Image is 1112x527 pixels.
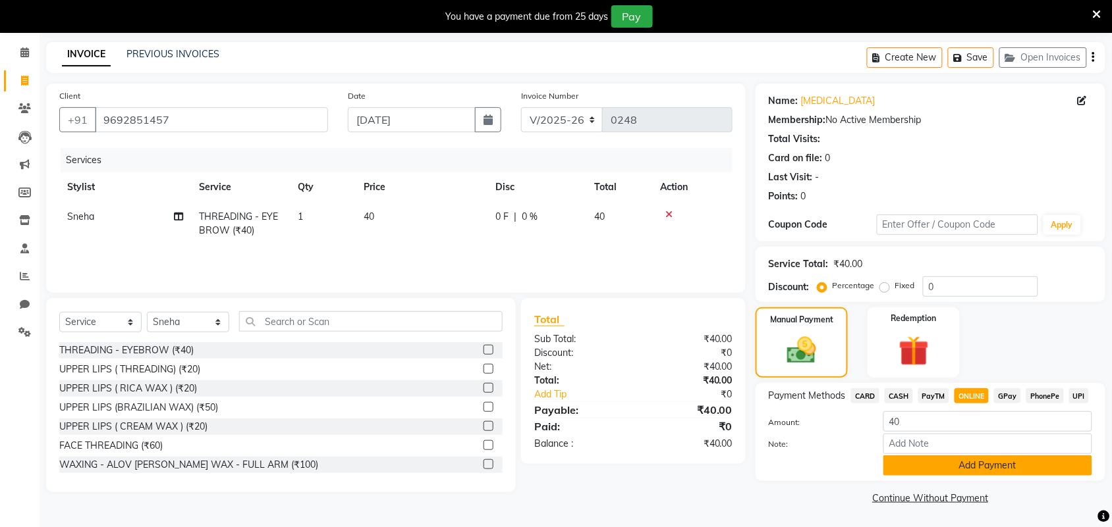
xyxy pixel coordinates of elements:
[59,382,197,395] div: UPPER LIPS ( RICA WAX ) (₹20)
[633,437,742,451] div: ₹40.00
[524,374,634,388] div: Total:
[364,211,374,222] span: 40
[59,363,200,376] div: UPPER LIPS ( THREADING) (₹20)
[770,314,833,326] label: Manual Payment
[586,172,652,202] th: Total
[59,172,191,202] th: Stylist
[524,332,634,346] div: Sub Total:
[769,132,821,146] div: Total Visits:
[759,416,874,428] label: Amount:
[851,388,879,403] span: CARD
[59,343,194,357] div: THREADING - EYEBROW (₹40)
[633,360,742,374] div: ₹40.00
[769,189,798,203] div: Points:
[833,280,875,291] label: Percentage
[801,189,806,203] div: 0
[59,439,163,453] div: FACE THREADING (₹60)
[759,438,874,450] label: Note:
[59,420,208,434] div: UPPER LIPS ( CREAM WAX ) (₹20)
[633,346,742,360] div: ₹0
[522,210,538,224] span: 0 %
[524,402,634,418] div: Payable:
[883,411,1092,432] input: Amount
[889,332,939,370] img: _gift.svg
[59,90,80,102] label: Client
[126,48,219,60] a: PREVIOUS INVOICES
[356,172,487,202] th: Price
[883,455,1092,476] button: Add Payment
[955,388,989,403] span: ONLINE
[895,280,915,291] label: Fixed
[524,437,634,451] div: Balance :
[877,214,1038,235] input: Enter Offer / Coupon Code
[495,210,509,224] span: 0 F
[769,389,846,403] span: Payment Methods
[1026,388,1064,403] span: PhonePe
[801,94,876,108] a: [MEDICAL_DATA]
[61,148,742,172] div: Services
[1043,215,1081,235] button: Apply
[67,211,94,222] span: Sneha
[652,388,742,401] div: ₹0
[633,374,742,388] div: ₹40.00
[239,311,503,332] input: Search or Scan
[524,388,652,401] a: Add Tip
[948,47,994,68] button: Save
[59,107,96,132] button: +91
[834,257,863,271] div: ₹40.00
[524,418,634,434] div: Paid:
[534,313,565,326] span: Total
[514,210,516,224] span: |
[59,401,218,414] div: UPPER LIPS (BRAZILIAN WAX) (₹50)
[769,257,829,271] div: Service Total:
[994,388,1021,403] span: GPay
[191,172,290,202] th: Service
[298,211,303,222] span: 1
[769,151,823,165] div: Card on file:
[633,418,742,434] div: ₹0
[891,313,937,324] label: Redemption
[769,113,1092,127] div: No Active Membership
[999,47,1087,68] button: Open Invoices
[652,172,733,202] th: Action
[521,90,578,102] label: Invoice Number
[62,43,111,66] a: INVOICE
[769,113,826,127] div: Membership:
[1069,388,1090,403] span: UPI
[825,151,831,165] div: 0
[867,47,943,68] button: Create New
[883,434,1092,454] input: Add Note
[59,458,318,472] div: WAXING - ALOV [PERSON_NAME] WAX - FULL ARM (₹100)
[769,170,813,184] div: Last Visit:
[611,5,653,28] button: Pay
[95,107,328,132] input: Search by Name/Mobile/Email/Code
[758,491,1103,505] a: Continue Without Payment
[918,388,950,403] span: PayTM
[446,10,609,24] div: You have a payment due from 25 days
[290,172,356,202] th: Qty
[199,211,278,236] span: THREADING - EYEBROW (₹40)
[816,170,820,184] div: -
[769,218,877,232] div: Coupon Code
[633,332,742,346] div: ₹40.00
[769,280,810,294] div: Discount:
[487,172,586,202] th: Disc
[524,346,634,360] div: Discount:
[594,211,605,222] span: 40
[769,94,798,108] div: Name:
[348,90,366,102] label: Date
[885,388,913,403] span: CASH
[524,360,634,374] div: Net:
[633,402,742,418] div: ₹40.00
[778,334,825,367] img: _cash.svg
